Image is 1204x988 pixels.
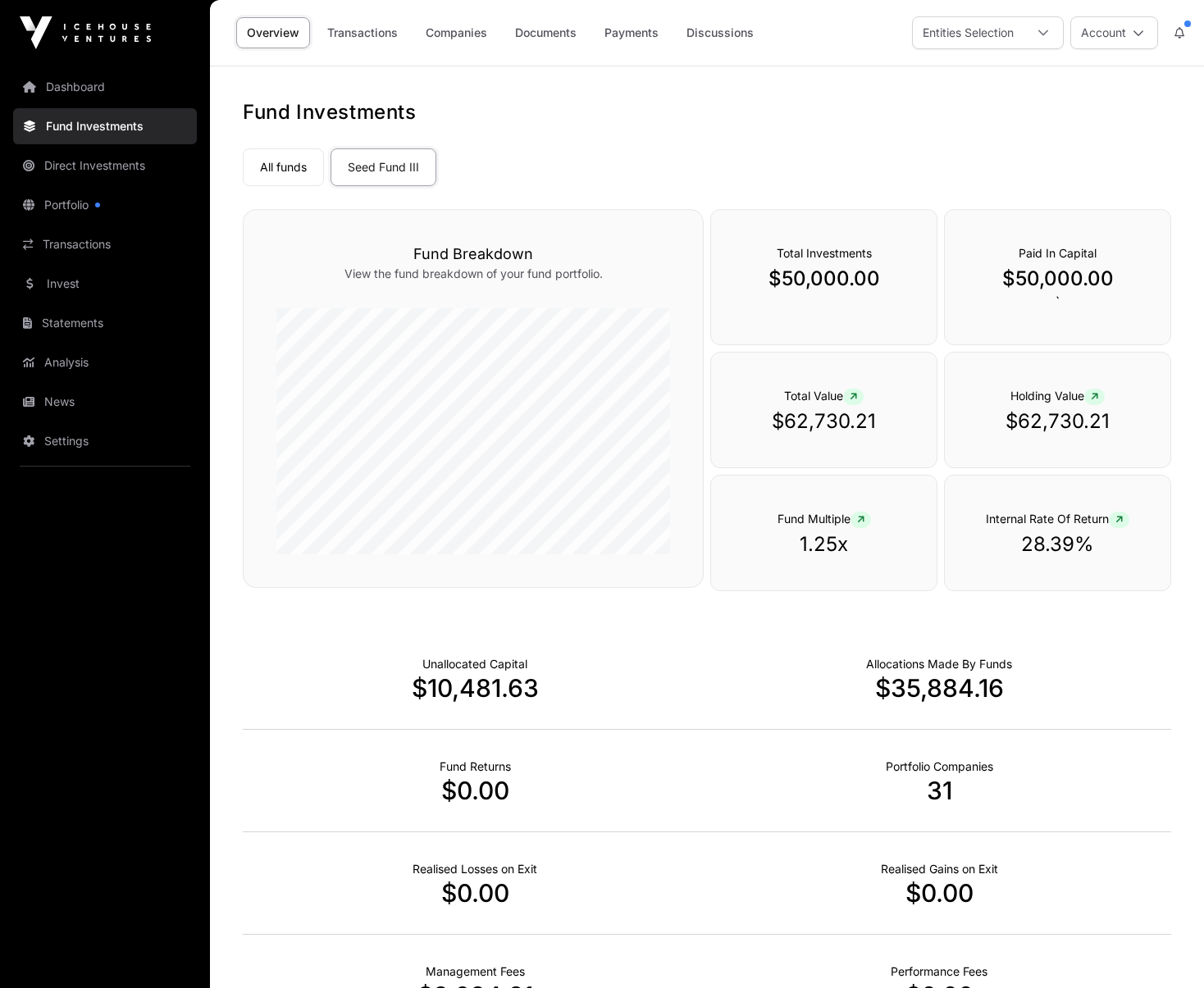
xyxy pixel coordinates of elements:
[594,17,669,48] a: Payments
[866,656,1012,672] p: Capital Deployed Into Companies
[1019,246,1097,260] span: Paid In Capital
[778,512,871,526] span: Fund Multiple
[20,16,151,49] img: Icehouse Ventures Logo
[13,384,197,420] a: News
[784,389,864,403] span: Total Value
[744,408,904,435] p: $62,730.21
[13,187,197,223] a: Portfolio
[13,108,197,144] a: Fund Investments
[707,776,1171,805] p: 31
[986,512,1129,526] span: Internal Rate Of Return
[1010,389,1105,403] span: Holding Value
[13,423,197,459] a: Settings
[676,17,764,48] a: Discussions
[744,266,904,292] p: $50,000.00
[276,243,670,266] h3: Fund Breakdown
[413,861,537,877] p: Net Realised on Negative Exits
[13,266,197,302] a: Invest
[891,963,987,980] p: Fund Performance Fees (Carry) incurred to date
[913,17,1024,48] div: Entities Selection
[504,17,587,48] a: Documents
[707,878,1171,908] p: $0.00
[13,344,197,380] a: Analysis
[707,673,1171,703] p: $35,884.16
[13,148,197,184] a: Direct Investments
[426,963,525,980] p: Fund Management Fees incurred to date
[13,305,197,341] a: Statements
[881,861,998,877] p: Net Realised on Positive Exits
[978,531,1138,558] p: 28.39%
[422,656,527,672] p: Cash not yet allocated
[777,246,872,260] span: Total Investments
[243,148,324,186] a: All funds
[944,209,1171,345] div: `
[317,17,408,48] a: Transactions
[415,17,498,48] a: Companies
[978,266,1138,292] p: $50,000.00
[236,17,310,48] a: Overview
[276,266,670,282] p: View the fund breakdown of your fund portfolio.
[440,758,511,775] p: Realised Returns from Funds
[243,673,707,703] p: $10,481.63
[243,878,707,908] p: $0.00
[243,776,707,805] p: $0.00
[886,758,993,775] p: Number of Companies Deployed Into
[13,69,197,105] a: Dashboard
[331,148,436,186] a: Seed Fund III
[1070,16,1158,49] button: Account
[243,99,1171,125] h1: Fund Investments
[744,531,904,558] p: 1.25x
[978,408,1138,435] p: $62,730.21
[13,226,197,262] a: Transactions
